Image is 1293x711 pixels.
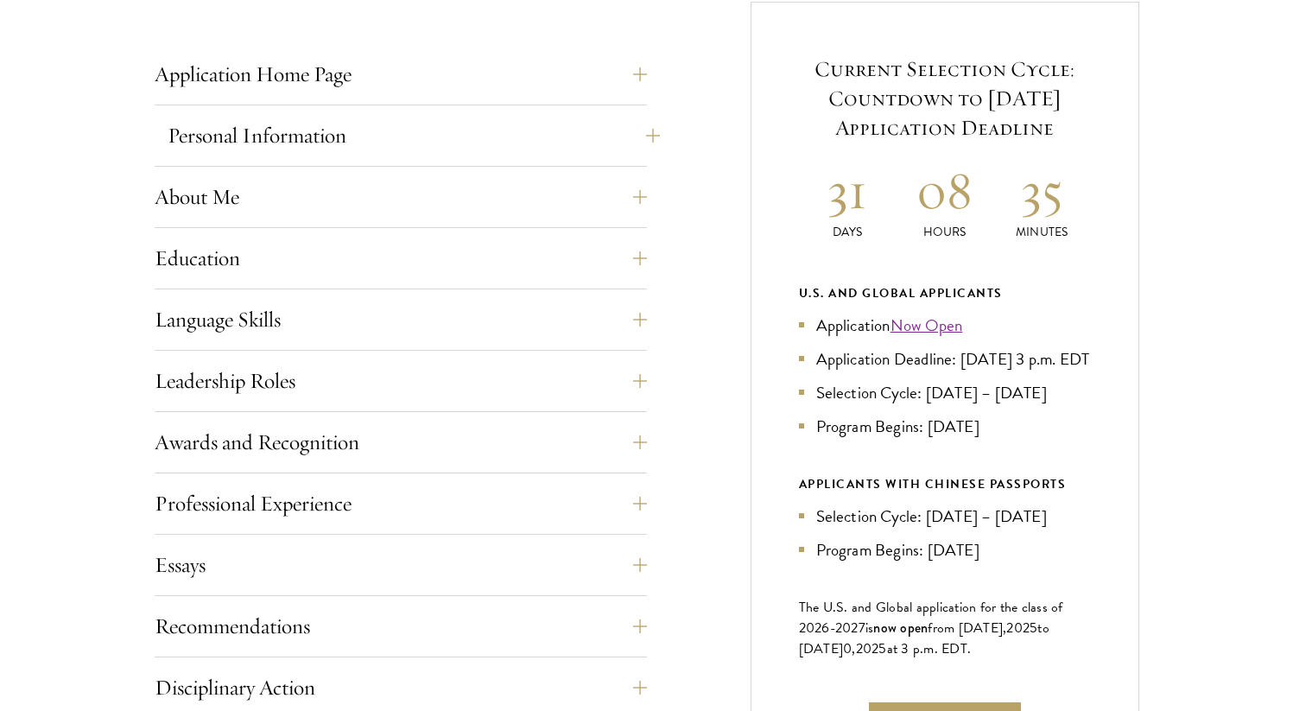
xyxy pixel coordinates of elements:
button: About Me [155,176,647,218]
button: Professional Experience [155,483,647,524]
li: Application Deadline: [DATE] 3 p.m. EDT [799,346,1091,371]
h2: 35 [993,158,1091,223]
button: Leadership Roles [155,360,647,402]
span: from [DATE], [928,618,1006,638]
span: 6 [821,618,829,638]
button: Language Skills [155,299,647,340]
p: Hours [896,223,993,241]
li: Application [799,313,1091,338]
button: Application Home Page [155,54,647,95]
div: APPLICANTS WITH CHINESE PASSPORTS [799,473,1091,495]
span: -202 [830,618,859,638]
span: at 3 p.m. EDT. [887,638,972,659]
li: Selection Cycle: [DATE] – [DATE] [799,380,1091,405]
p: Minutes [993,223,1091,241]
li: Program Begins: [DATE] [799,414,1091,439]
button: Awards and Recognition [155,422,647,463]
button: Essays [155,544,647,586]
span: 7 [859,618,865,638]
button: Recommendations [155,606,647,647]
p: Days [799,223,897,241]
span: to [DATE] [799,618,1049,659]
span: 202 [1006,618,1030,638]
span: 5 [1030,618,1037,638]
li: Program Begins: [DATE] [799,537,1091,562]
div: U.S. and Global Applicants [799,282,1091,304]
button: Education [155,238,647,279]
span: 5 [878,638,886,659]
span: The U.S. and Global application for the class of 202 [799,597,1063,638]
span: 0 [843,638,852,659]
h2: 31 [799,158,897,223]
span: is [865,618,874,638]
h2: 08 [896,158,993,223]
span: 202 [856,638,879,659]
a: Now Open [891,313,963,338]
h5: Current Selection Cycle: Countdown to [DATE] Application Deadline [799,54,1091,143]
span: , [852,638,855,659]
button: Personal Information [168,115,660,156]
button: Disciplinary Action [155,667,647,708]
span: now open [873,618,928,638]
li: Selection Cycle: [DATE] – [DATE] [799,504,1091,529]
